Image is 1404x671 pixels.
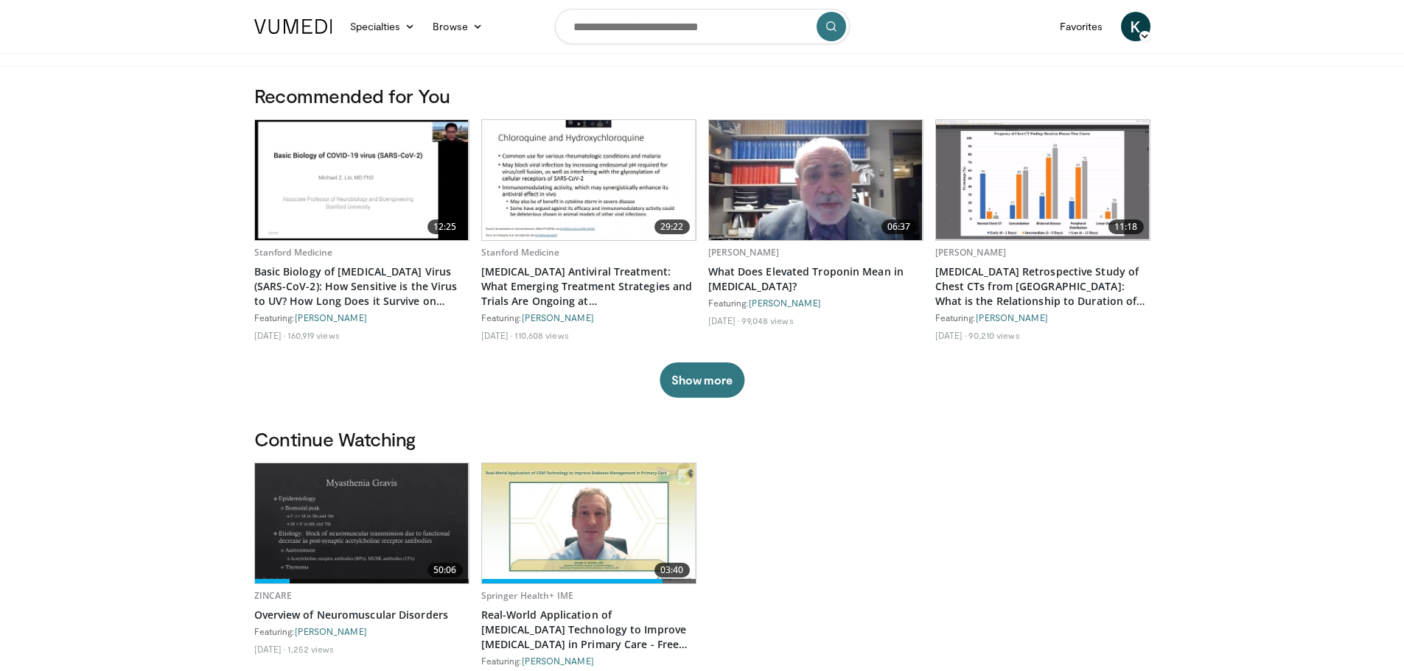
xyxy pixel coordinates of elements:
div: Featuring: [935,312,1150,323]
li: 1,252 views [287,643,334,655]
a: Specialties [341,12,425,41]
span: 29:22 [654,219,690,234]
a: [PERSON_NAME] [976,312,1048,323]
input: Search topics, interventions [555,9,850,44]
a: 03:40 [482,463,696,583]
div: Featuring: [481,655,696,667]
img: c2eb46a3-50d3-446d-a553-a9f8510c7760.620x360_q85_upscale.jpg [936,120,1150,240]
a: 06:37 [709,120,923,240]
div: Featuring: [254,312,469,323]
li: 99,048 views [741,315,793,326]
span: 03:40 [654,563,690,577]
span: 12:25 [427,219,463,234]
a: 12:25 [255,120,469,240]
a: 11:18 [936,120,1150,240]
img: f07580cd-e9a1-40f8-9fb1-f14d1a9704d8.620x360_q85_upscale.jpg [482,120,696,240]
a: Favorites [1051,12,1112,41]
a: ZINCARE [254,589,293,602]
a: [PERSON_NAME] [295,312,367,323]
a: What Does Elevated Troponin Mean in [MEDICAL_DATA]? [708,264,923,294]
a: [PERSON_NAME] [708,246,780,259]
li: [DATE] [935,329,967,341]
img: f2d91e5d-21bc-45e2-9332-1325c2a0d9f9.620x360_q85_upscale.jpg [482,463,696,583]
a: Stanford Medicine [481,246,560,259]
a: [PERSON_NAME] [295,626,367,636]
a: Stanford Medicine [254,246,333,259]
div: Featuring: [254,625,469,637]
a: Springer Health+ IME [481,589,573,602]
a: [PERSON_NAME] [522,656,594,666]
li: 110,608 views [514,329,568,341]
a: 29:22 [482,120,696,240]
img: 29212cb6-fa5a-4a64-99db-f3fd4462119b.620x360_q85_upscale.jpg [255,463,469,583]
img: VuMedi Logo [254,19,332,34]
a: [PERSON_NAME] [522,312,594,323]
li: 160,919 views [287,329,339,341]
a: Basic Biology of [MEDICAL_DATA] Virus (SARS-CoV-2): How Sensitive is the Virus to UV? How Long Do... [254,264,469,309]
img: 98daf78a-1d22-4ebe-927e-10afe95ffd94.620x360_q85_upscale.jpg [709,120,923,240]
li: [DATE] [481,329,513,341]
span: 06:37 [881,219,917,234]
button: Show more [660,362,744,398]
a: K [1121,12,1150,41]
span: 11:18 [1108,219,1144,234]
h3: Recommended for You [254,84,1150,108]
li: [DATE] [254,643,286,655]
a: 50:06 [255,463,469,583]
div: Featuring: [481,312,696,323]
a: [PERSON_NAME] [749,298,821,308]
li: [DATE] [708,315,740,326]
div: Featuring: [708,297,923,309]
img: e1ef609c-e6f9-4a06-a5f9-e4860df13421.620x360_q85_upscale.jpg [255,120,469,240]
li: [DATE] [254,329,286,341]
a: Overview of Neuromuscular Disorders [254,608,469,622]
a: [MEDICAL_DATA] Antiviral Treatment: What Emerging Treatment Strategies and Trials Are Ongoing at ... [481,264,696,309]
a: Real-World Application of [MEDICAL_DATA] Technology to Improve [MEDICAL_DATA] in Primary Care - F... [481,608,696,652]
h3: Continue Watching [254,427,1150,451]
li: 90,210 views [968,329,1019,341]
a: [MEDICAL_DATA] Retrospective Study of Chest CTs from [GEOGRAPHIC_DATA]: What is the Relationship ... [935,264,1150,309]
a: Browse [424,12,492,41]
a: [PERSON_NAME] [935,246,1007,259]
span: 50:06 [427,563,463,577]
